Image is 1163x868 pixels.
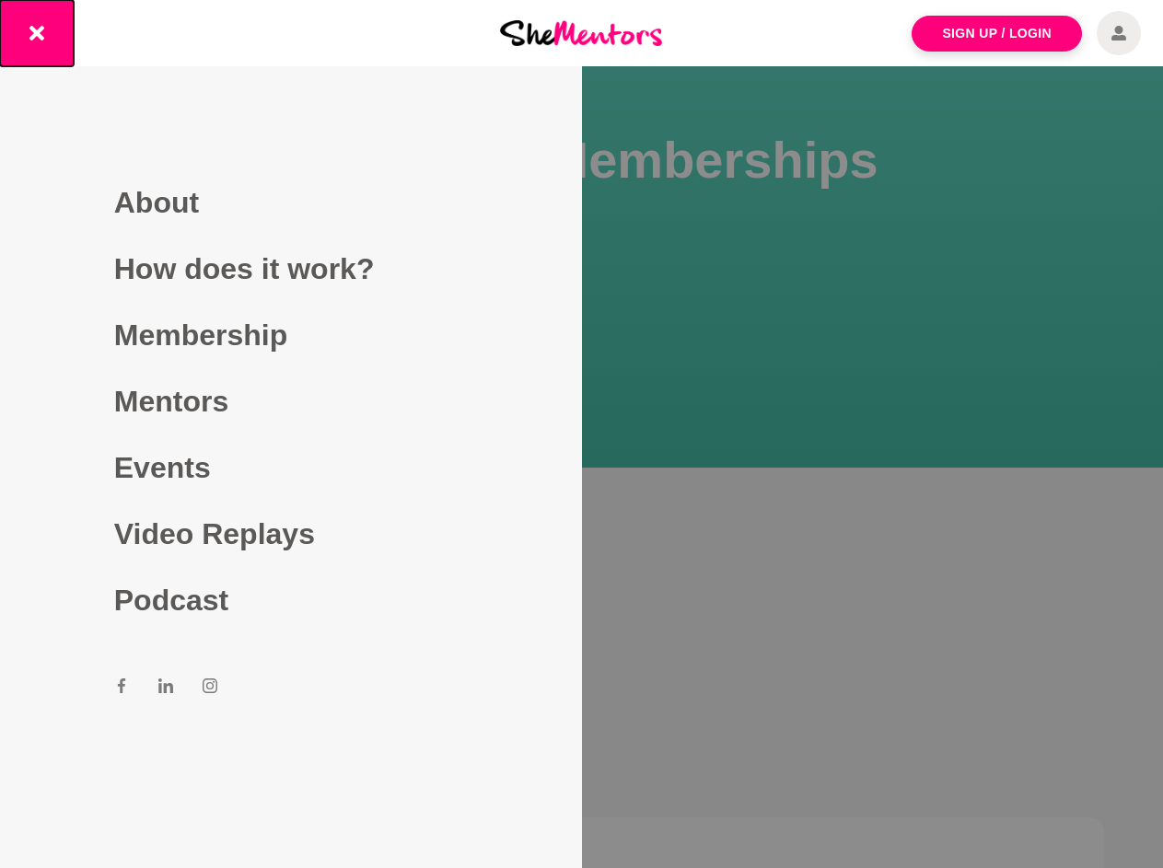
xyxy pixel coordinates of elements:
[114,434,468,501] a: Events
[114,501,468,567] a: Video Replays
[114,677,129,700] a: Facebook
[203,677,217,700] a: Instagram
[114,302,468,368] a: Membership
[114,567,468,633] a: Podcast
[500,20,662,45] img: She Mentors Logo
[114,368,468,434] a: Mentors
[912,16,1082,52] a: Sign Up / Login
[114,236,468,302] a: How does it work?
[158,677,173,700] a: LinkedIn
[114,169,468,236] a: About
